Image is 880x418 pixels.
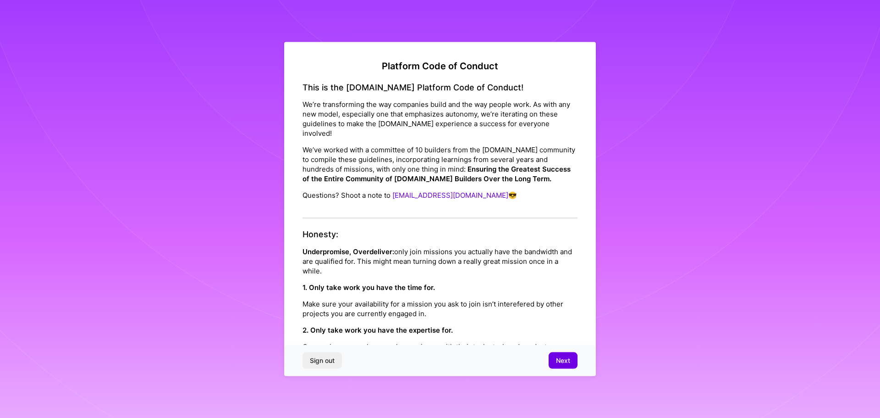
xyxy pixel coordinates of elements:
strong: 2. Only take work you have the expertise for. [302,325,453,334]
span: Next [556,356,570,365]
button: Next [549,352,577,369]
p: Questions? Shoot a note to 😎 [302,190,577,200]
h2: Platform Code of Conduct [302,60,577,71]
a: [EMAIL_ADDRESS][DOMAIN_NAME] [392,191,508,200]
p: We’ve worked with a committee of 10 builders from the [DOMAIN_NAME] community to compile these gu... [302,145,577,184]
strong: 1. Only take work you have the time for. [302,283,435,291]
strong: Ensuring the Greatest Success of the Entire Community of [DOMAIN_NAME] Builders Over the Long Term. [302,165,571,183]
button: Sign out [302,352,342,369]
p: only join missions you actually have the bandwidth and are qualified for. This might mean turning... [302,246,577,275]
strong: Underpromise, Overdeliver: [302,247,394,256]
p: We’re transforming the way companies build and the way people work. As with any new model, especi... [302,100,577,138]
h4: Honesty: [302,229,577,240]
p: Make sure your availability for a mission you ask to join isn’t interefered by other projects you... [302,299,577,318]
span: Sign out [310,356,335,365]
p: Companies vary on how much experience with their tech stack and product requirements they’ll expe... [302,341,577,370]
h4: This is the [DOMAIN_NAME] Platform Code of Conduct! [302,82,577,92]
